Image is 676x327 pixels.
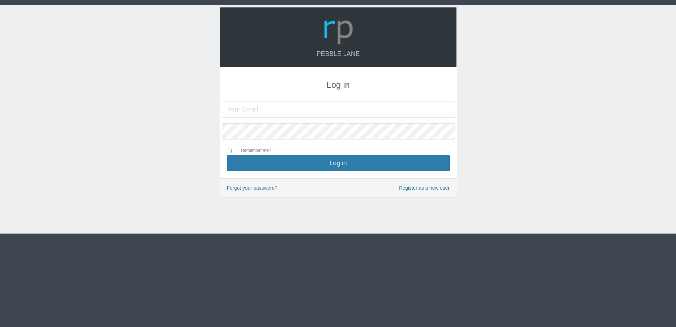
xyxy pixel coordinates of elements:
h3: Log in [227,80,450,90]
label: Remember me? [234,147,271,155]
img: Logo [321,13,355,47]
a: Forgot your password? [227,185,278,191]
h4: Pebble Lane [227,51,449,58]
button: Log in [227,155,450,171]
input: Your Email [222,102,455,118]
a: Register as a new user [399,184,449,192]
input: Remember me? [227,149,232,153]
